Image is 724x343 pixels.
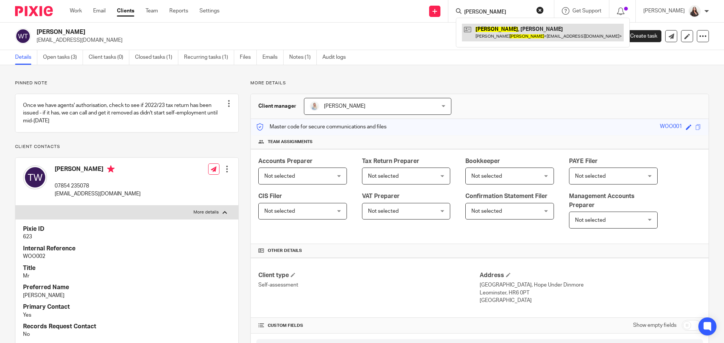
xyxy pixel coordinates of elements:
[465,193,548,199] span: Confirmation Statement Filer
[660,123,682,131] div: WOO001
[258,281,480,289] p: Self-assessment
[240,50,257,65] a: Files
[643,7,685,15] p: [PERSON_NAME]
[362,158,419,164] span: Tax Return Preparer
[23,253,231,260] p: WOO002
[258,271,480,279] h4: Client type
[55,190,141,198] p: [EMAIL_ADDRESS][DOMAIN_NAME]
[258,323,480,329] h4: CUSTOM FIELDS
[322,50,351,65] a: Audit logs
[23,225,231,233] h4: Pixie ID
[55,182,141,190] p: 07854 235078
[264,174,295,179] span: Not selected
[633,322,676,329] label: Show empty fields
[169,7,188,15] a: Reports
[569,158,598,164] span: PAYE Filer
[23,311,231,319] p: Yes
[135,50,178,65] a: Closed tasks (1)
[23,331,231,338] p: No
[23,323,231,331] h4: Records Request Contact
[368,209,399,214] span: Not selected
[264,209,295,214] span: Not selected
[618,30,661,42] a: Create task
[15,6,53,16] img: Pixie
[23,292,231,299] p: [PERSON_NAME]
[480,271,701,279] h4: Address
[536,6,544,14] button: Clear
[15,28,31,44] img: svg%3E
[575,218,606,223] span: Not selected
[193,209,219,215] p: More details
[572,8,601,14] span: Get Support
[465,158,500,164] span: Bookkeeper
[362,193,400,199] span: VAT Preparer
[471,174,502,179] span: Not selected
[258,193,282,199] span: CIS Filer
[23,245,231,253] h4: Internal Reference
[37,28,492,36] h2: [PERSON_NAME]
[23,233,231,241] p: 623
[15,144,239,150] p: Client contacts
[117,7,134,15] a: Clients
[23,272,231,280] p: Mr
[199,7,219,15] a: Settings
[37,37,606,44] p: [EMAIL_ADDRESS][DOMAIN_NAME]
[250,80,709,86] p: More details
[15,80,239,86] p: Pinned note
[268,248,302,254] span: Other details
[184,50,234,65] a: Recurring tasks (1)
[70,7,82,15] a: Work
[256,123,387,131] p: Master code for secure communications and files
[55,165,141,175] h4: [PERSON_NAME]
[324,104,365,109] span: [PERSON_NAME]
[480,281,701,289] p: [GEOGRAPHIC_DATA], Hope Under Dinmore
[107,165,115,173] i: Primary
[43,50,83,65] a: Open tasks (3)
[575,174,606,179] span: Not selected
[93,7,106,15] a: Email
[268,139,313,145] span: Team assignments
[23,284,231,291] h4: Preferred Name
[146,7,158,15] a: Team
[262,50,284,65] a: Emails
[471,209,502,214] span: Not selected
[368,174,399,179] span: Not selected
[89,50,129,65] a: Client tasks (0)
[23,303,231,311] h4: Primary Contact
[569,193,635,208] span: Management Accounts Preparer
[480,297,701,304] p: [GEOGRAPHIC_DATA]
[310,102,319,111] img: MC_T&CO_Headshots-25.jpg
[289,50,317,65] a: Notes (1)
[15,50,37,65] a: Details
[258,158,313,164] span: Accounts Preparer
[258,102,296,110] h3: Client manager
[480,289,701,297] p: Leominster, HR6 0PT
[463,9,531,16] input: Search
[689,5,701,17] img: 2022.jpg
[23,264,231,272] h4: Title
[23,165,47,189] img: svg%3E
